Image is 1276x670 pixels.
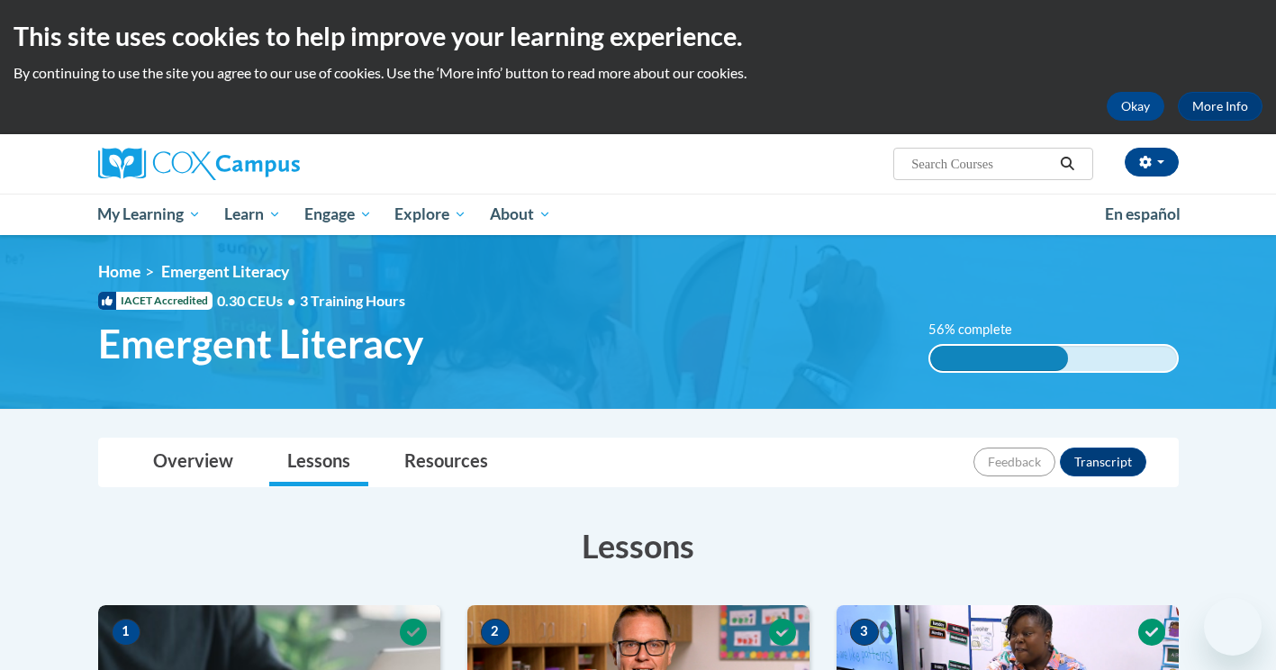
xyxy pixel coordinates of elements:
[930,346,1068,371] div: 56% complete
[71,194,1206,235] div: Main menu
[1107,92,1164,121] button: Okay
[161,262,289,281] span: Emergent Literacy
[98,148,440,180] a: Cox Campus
[850,619,879,646] span: 3
[478,194,563,235] a: About
[1105,204,1181,223] span: En español
[86,194,213,235] a: My Learning
[14,18,1262,54] h2: This site uses cookies to help improve your learning experience.
[98,320,423,367] span: Emergent Literacy
[1060,448,1146,476] button: Transcript
[217,291,300,311] span: 0.30 CEUs
[300,292,405,309] span: 3 Training Hours
[287,292,295,309] span: •
[98,148,300,180] img: Cox Campus
[304,204,372,225] span: Engage
[909,153,1054,175] input: Search Courses
[1125,148,1179,177] button: Account Settings
[98,523,1179,568] h3: Lessons
[490,204,551,225] span: About
[213,194,293,235] a: Learn
[386,439,506,486] a: Resources
[224,204,281,225] span: Learn
[97,204,201,225] span: My Learning
[973,448,1055,476] button: Feedback
[98,262,140,281] a: Home
[481,619,510,646] span: 2
[112,619,140,646] span: 1
[14,63,1262,83] p: By continuing to use the site you agree to our use of cookies. Use the ‘More info’ button to read...
[928,320,1032,340] label: 56% complete
[1204,598,1262,656] iframe: Button to launch messaging window
[1054,153,1081,175] button: Search
[135,439,251,486] a: Overview
[98,292,213,310] span: IACET Accredited
[383,194,478,235] a: Explore
[1178,92,1262,121] a: More Info
[394,204,466,225] span: Explore
[269,439,368,486] a: Lessons
[1093,195,1192,233] a: En español
[293,194,384,235] a: Engage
